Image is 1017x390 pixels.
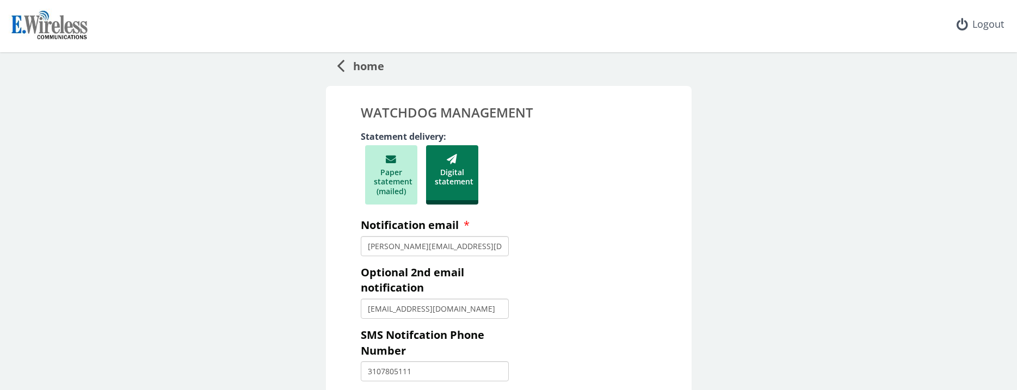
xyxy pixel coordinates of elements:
span: SMS Notifcation Phone Number [361,327,484,358]
span: Notification email [361,218,459,232]
span: Statement delivery: [361,131,451,143]
div: Paper statement (mailed) [365,145,417,205]
div: Digital statement [426,145,478,205]
span: Optional 2nd email notification [361,265,464,295]
span: home [344,54,384,75]
div: WATCHDOG MANAGEMENT [361,103,657,122]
